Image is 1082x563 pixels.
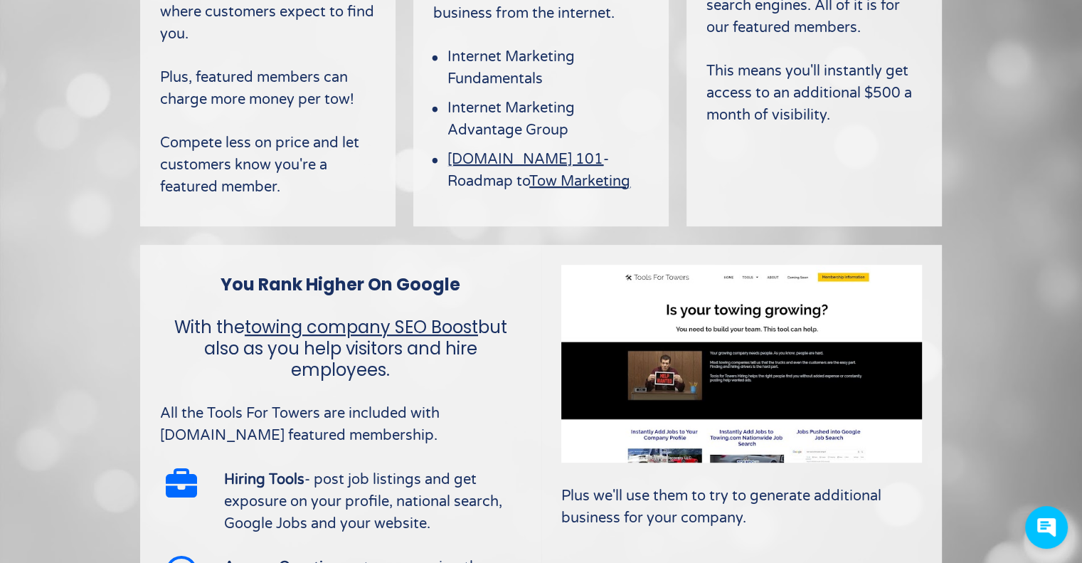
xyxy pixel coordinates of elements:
[174,315,245,339] span: With the
[706,63,916,124] span: This means you'll instantly get access to an additional $500 a month of visibility.
[447,100,578,139] span: Internet Marketing Advantage Group
[447,151,603,168] span: [DOMAIN_NAME] 101
[160,405,443,444] span: All the Tools For Towers are included with [DOMAIN_NAME] featured membership.
[221,273,460,296] span: You Rank Higher On Google
[561,265,922,463] img: Tools for towing companies
[160,69,354,108] span: Plus, featured members can charge more money per tow!
[447,150,603,167] a: [DOMAIN_NAME] 101
[1018,506,1082,563] iframe: Conversations
[529,173,630,190] span: Tow Marketing
[160,135,363,196] span: Compete less on price and let customers know you're a featured member.
[204,315,511,382] span: but also as you help visitors and hire employees.
[561,488,885,527] span: Plus we'll use them to try to generate additional business for your company.
[245,317,478,337] a: towing company SEO Boost
[245,315,478,339] span: towing company SEO Boost
[447,151,612,190] span: - Roadmap to
[224,471,304,488] strong: Hiring Tools
[224,471,506,532] span: - post job listings and get exposure on your profile, national search, Google Jobs and your website.
[447,48,578,88] span: Internet Marketing Fundamentals
[529,172,630,189] a: Tow Marketing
